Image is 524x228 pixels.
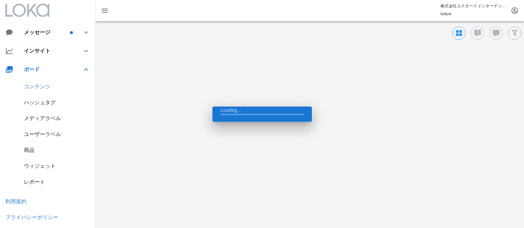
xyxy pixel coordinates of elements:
[24,179,45,185] a: レポート
[440,3,507,9] p: 株式会社エスモードインターナショナル
[440,11,507,17] p: tokue
[24,115,61,121] a: メディアラベル
[24,29,69,35] div: メッセージ
[24,147,34,153] a: 商品
[24,66,74,72] div: ボード
[70,31,73,34] span: バッジ
[5,198,27,205] a: 利用規約
[24,48,74,54] div: インサイト
[24,131,61,137] a: ユーザーラベル
[5,214,58,220] a: プライバシーポリシー
[212,107,312,122] div: Loading...
[24,163,56,169] a: ウィジェット
[24,83,50,90] a: コンテンツ
[24,99,56,106] a: ハッシュタグ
